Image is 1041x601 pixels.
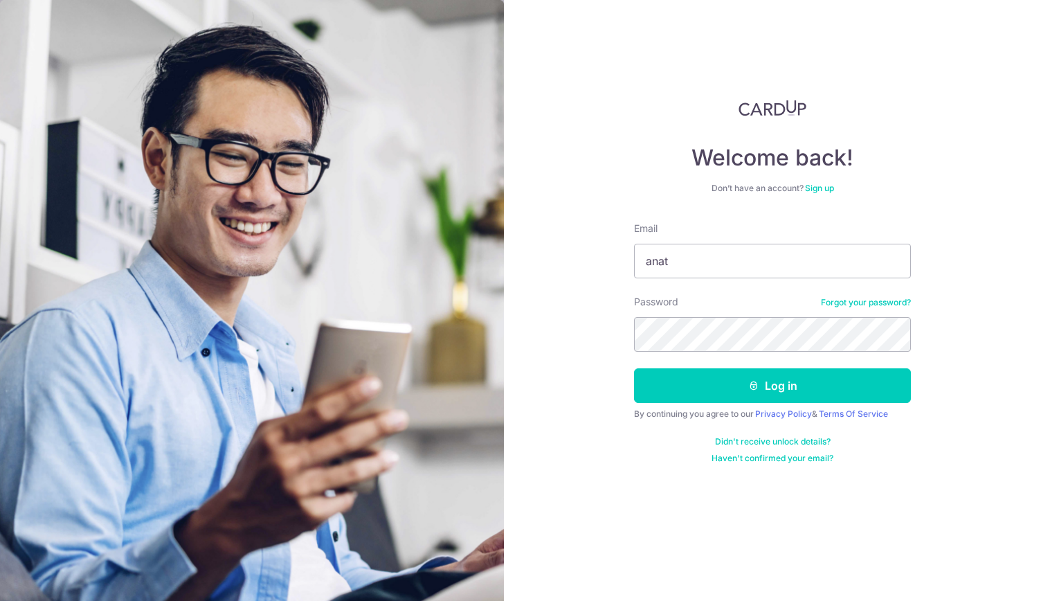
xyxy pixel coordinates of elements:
[805,183,834,193] a: Sign up
[712,453,833,464] a: Haven't confirmed your email?
[819,409,888,419] a: Terms Of Service
[634,222,658,235] label: Email
[634,295,678,309] label: Password
[634,144,911,172] h4: Welcome back!
[634,183,911,194] div: Don’t have an account?
[634,409,911,420] div: By continuing you agree to our &
[634,368,911,403] button: Log in
[715,436,831,447] a: Didn't receive unlock details?
[739,100,806,116] img: CardUp Logo
[755,409,812,419] a: Privacy Policy
[634,244,911,278] input: Enter your Email
[821,297,911,308] a: Forgot your password?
